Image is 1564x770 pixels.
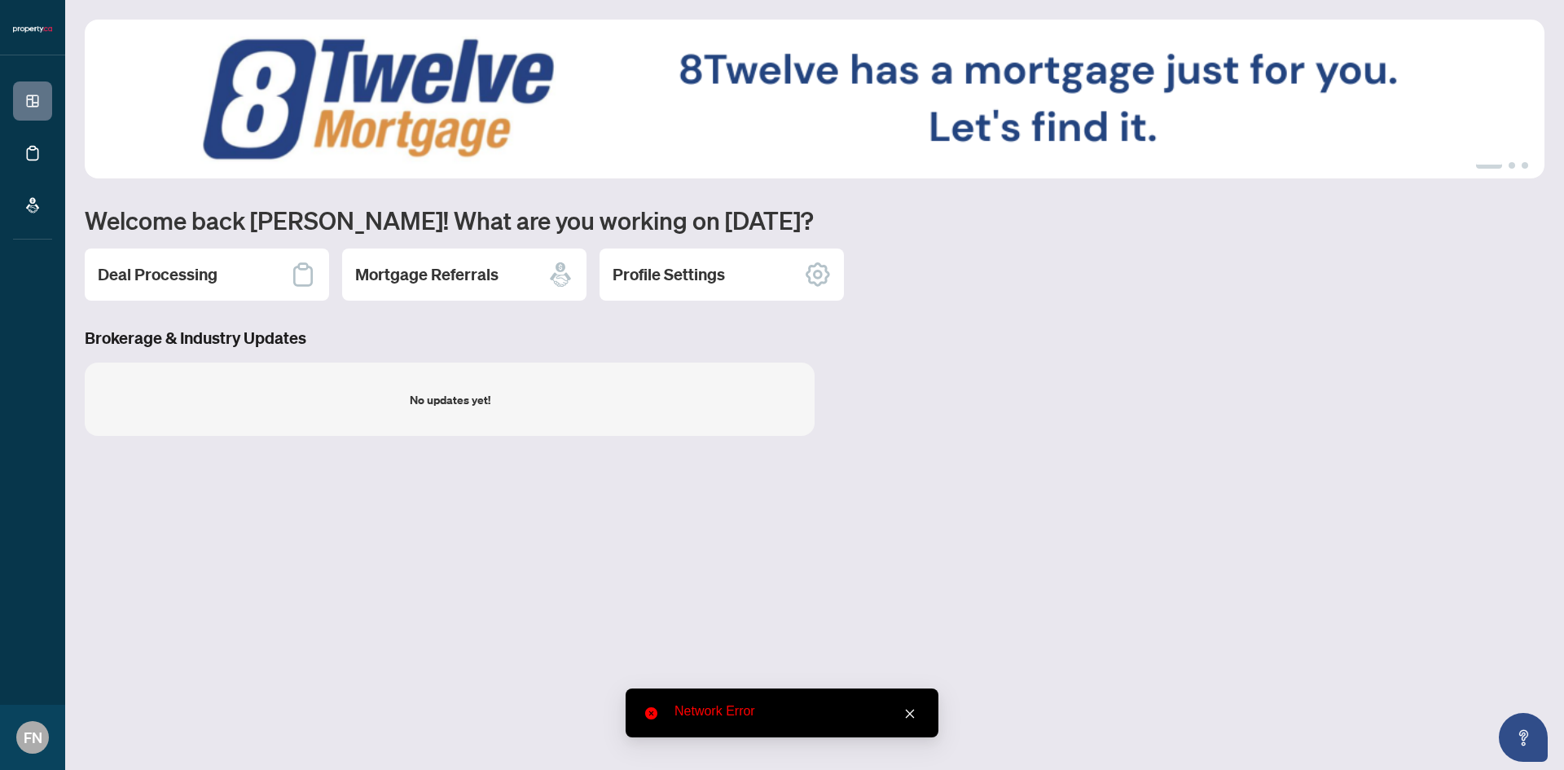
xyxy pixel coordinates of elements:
h3: Brokerage & Industry Updates [85,327,1544,350]
span: close [904,708,916,719]
button: 3 [1522,162,1528,169]
img: logo [13,24,52,34]
img: Slide 0 [85,20,1544,178]
button: 2 [1509,162,1515,169]
span: FN [24,726,42,749]
div: Network Error [674,702,919,721]
h1: Welcome back [PERSON_NAME]! What are you working on [DATE]? [85,205,1544,235]
div: No updates yet! [410,391,490,409]
h2: Deal Processing [98,263,217,286]
span: close-circle [645,707,657,719]
button: Open asap [1499,713,1548,762]
a: Close [901,705,919,723]
h2: Mortgage Referrals [355,263,499,286]
h2: Profile Settings [613,263,725,286]
button: 1 [1476,162,1502,169]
